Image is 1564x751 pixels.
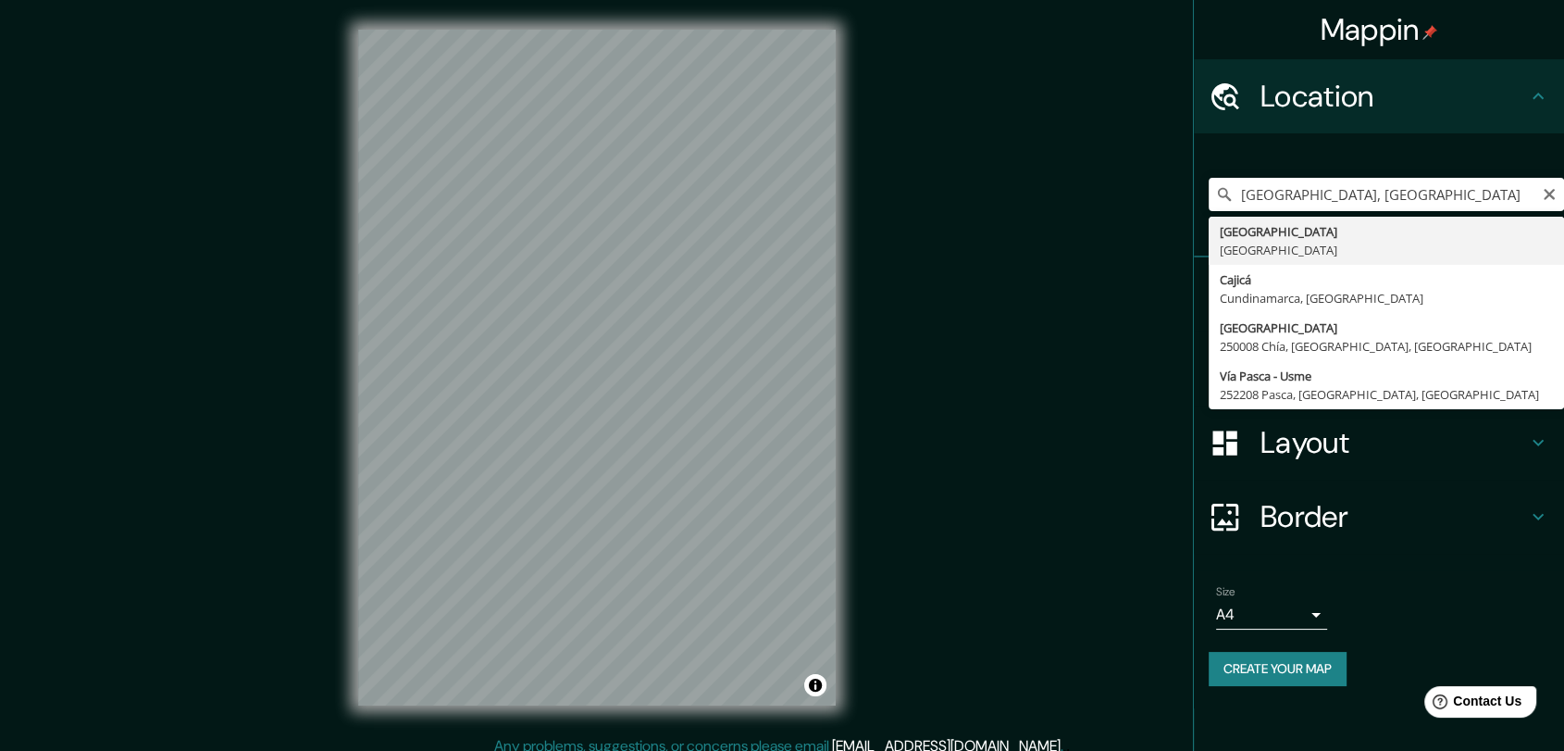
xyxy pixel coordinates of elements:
canvas: Map [358,30,836,706]
div: Layout [1194,406,1564,480]
iframe: Help widget launcher [1399,679,1544,731]
div: [GEOGRAPHIC_DATA] [1220,319,1553,337]
h4: Border [1260,498,1527,535]
div: 250008 Chía, [GEOGRAPHIC_DATA], [GEOGRAPHIC_DATA] [1220,337,1553,356]
img: pin-icon.png [1422,25,1437,40]
div: Cajicá [1220,270,1553,289]
div: Location [1194,59,1564,133]
div: A4 [1216,600,1327,630]
h4: Mappin [1321,11,1438,48]
label: Size [1216,584,1235,600]
button: Toggle attribution [804,674,826,696]
h4: Location [1260,78,1527,115]
div: Border [1194,480,1564,554]
input: Pick your city or area [1209,178,1564,211]
button: Clear [1542,184,1557,202]
div: Vía Pasca - Usme [1220,367,1553,385]
h4: Layout [1260,424,1527,461]
div: [GEOGRAPHIC_DATA] [1220,222,1553,241]
div: [GEOGRAPHIC_DATA] [1220,241,1553,259]
button: Create your map [1209,652,1347,686]
div: 252208 Pasca, [GEOGRAPHIC_DATA], [GEOGRAPHIC_DATA] [1220,385,1553,404]
div: Style [1194,332,1564,406]
div: Cundinamarca, [GEOGRAPHIC_DATA] [1220,289,1553,307]
div: Pins [1194,257,1564,332]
